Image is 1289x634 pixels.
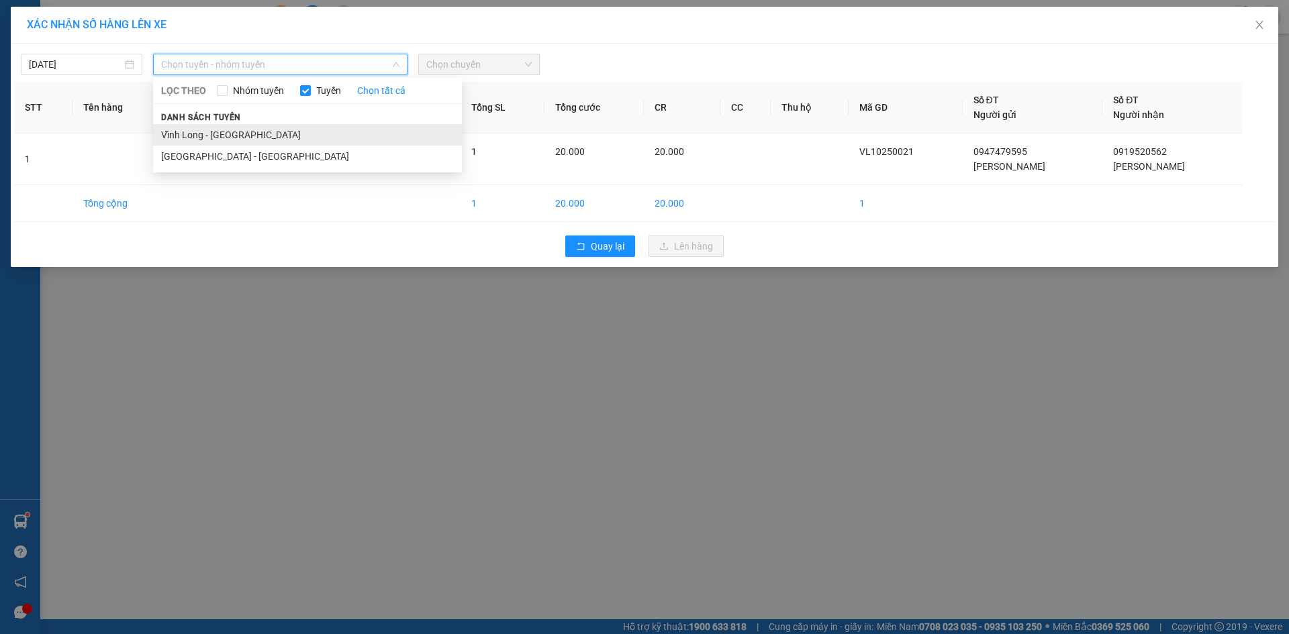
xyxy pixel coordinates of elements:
span: Nhóm tuyến [228,83,289,98]
span: rollback [576,242,585,252]
span: XÁC NHẬN SỐ HÀNG LÊN XE [27,18,166,31]
th: Tên hàng [73,82,171,134]
th: STT [14,82,73,134]
span: Số ĐT [973,95,999,105]
td: 20.000 [644,185,720,222]
button: Close [1241,7,1278,44]
div: VP Vĩnh Long [11,11,119,44]
span: 20.000 [555,146,585,157]
span: CR : [10,88,31,102]
span: LỌC THEO [161,83,206,98]
span: Chọn chuyến [426,54,532,74]
td: 20.000 [544,185,644,222]
span: Người gửi [973,109,1016,120]
span: Gửi: [11,13,32,27]
th: Tổng SL [461,82,544,134]
th: Tổng cước [544,82,644,134]
td: 1 [14,134,73,185]
td: 1 [461,185,544,222]
th: Thu hộ [771,82,849,134]
button: rollbackQuay lại [565,235,635,257]
td: 1 [849,185,963,222]
div: 20.000 [10,87,121,103]
span: 0919520562 [1113,146,1167,157]
th: Mã GD [849,82,963,134]
th: CR [644,82,720,134]
span: Nhận: [128,13,160,27]
button: uploadLên hàng [649,235,724,257]
div: 0919520562 [128,60,265,78]
div: VP [GEOGRAPHIC_DATA] [128,11,265,44]
td: Tổng cộng [73,185,171,222]
span: down [392,60,400,68]
li: [GEOGRAPHIC_DATA] - [GEOGRAPHIC_DATA] [153,146,462,167]
span: close [1254,19,1265,30]
span: Chọn tuyến - nhóm tuyến [161,54,399,74]
span: 0947479595 [973,146,1027,157]
span: [PERSON_NAME] [1113,161,1185,172]
span: [PERSON_NAME] [973,161,1045,172]
a: Chọn tất cả [357,83,405,98]
th: CC [720,82,771,134]
span: Tuyến [311,83,346,98]
span: 1 [471,146,477,157]
div: [PERSON_NAME] [11,44,119,60]
span: Người nhận [1113,109,1164,120]
div: 0947479595 [11,60,119,78]
span: Số ĐT [1113,95,1139,105]
span: 20.000 [655,146,684,157]
input: 15/10/2025 [29,57,122,72]
div: [PERSON_NAME] [128,44,265,60]
span: Danh sách tuyến [153,111,249,123]
span: VL10250021 [859,146,914,157]
span: Quay lại [591,239,624,254]
li: Vĩnh Long - [GEOGRAPHIC_DATA] [153,124,462,146]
